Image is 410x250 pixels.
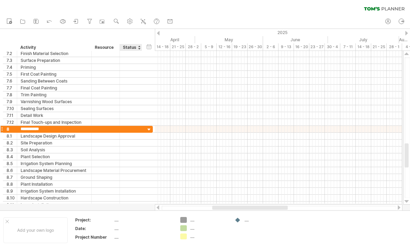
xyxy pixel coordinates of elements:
div: 8.1 [7,133,17,139]
div: 8.2 [7,140,17,146]
div: 9 - 13 [278,43,294,51]
div: 8.10 [7,195,17,201]
div: Status [123,44,138,51]
div: Varnishing Wood Surfaces [21,98,88,105]
div: 8.7 [7,174,17,181]
div: June 2025 [263,36,328,43]
div: Add your own logo [3,217,68,243]
div: 14 - 18 [356,43,371,51]
div: Project: [75,217,113,223]
div: 7.6 [7,78,17,84]
div: April 2025 [127,36,195,43]
div: .... [190,225,228,231]
div: 8.5 [7,160,17,167]
div: Final Coat Painting [21,85,88,91]
div: 8.11 [7,202,17,208]
div: 8.8 [7,181,17,187]
div: 21 - 25 [371,43,387,51]
div: Date: [75,226,113,231]
div: Trim Painting [21,91,88,98]
div: 8.3 [7,146,17,153]
div: Sealing Surfaces [21,105,88,112]
div: Landscape Material Procurement [21,167,88,174]
div: 7.3 [7,57,17,64]
div: 16 - 20 [294,43,309,51]
div: Landscape Design Approval [21,133,88,139]
div: Resource [95,44,116,51]
div: 7.4 [7,64,17,70]
div: 7.8 [7,91,17,98]
div: 8.6 [7,167,17,174]
div: 7.12 [7,119,17,126]
div: 7.11 [7,112,17,119]
div: First Coat Painting [21,71,88,77]
div: Soil Analysis [21,146,88,153]
div: Detail Work [21,112,88,119]
div: Irrigation System Planning [21,160,88,167]
div: 8.9 [7,188,17,194]
div: Plant Selection [21,153,88,160]
div: May 2025 [195,36,263,43]
div: Plant Installation [21,181,88,187]
div: Activity [20,44,88,51]
div: Lawn Installation [21,202,88,208]
div: Site Preparation [21,140,88,146]
div: Project Number [75,234,113,240]
div: 7.9 [7,98,17,105]
div: 30 - 4 [325,43,340,51]
div: 8.4 [7,153,17,160]
div: .... [244,217,282,223]
div: 8 [7,126,17,132]
div: July 2025 [328,36,399,43]
div: .... [190,217,228,223]
div: 19 - 23 [232,43,248,51]
div: 14 - 18 [155,43,170,51]
div: Hardscape Construction [21,195,88,201]
div: 12 - 16 [217,43,232,51]
div: Irrigation System Installation [21,188,88,194]
div: 7.5 [7,71,17,77]
div: .... [114,226,172,231]
div: 26 - 30 [248,43,263,51]
div: 7.10 [7,105,17,112]
div: 7.2 [7,50,17,57]
div: 7 - 11 [340,43,356,51]
div: 21 - 25 [170,43,186,51]
div: 5 - 9 [201,43,217,51]
div: 28 - 2 [186,43,201,51]
div: 7.7 [7,85,17,91]
div: Finish Material Selection [21,50,88,57]
div: Final Touch-ups and Inspection [21,119,88,126]
div: .... [114,217,172,223]
div: 23 - 27 [309,43,325,51]
div: .... [190,233,228,239]
div: Ground Shaping [21,174,88,181]
div: Surface Preparation [21,57,88,64]
div: .... [114,234,172,240]
div: Sanding Between Coats [21,78,88,84]
div: 2 - 6 [263,43,278,51]
div: 28 - 1 [387,43,402,51]
div: Priming [21,64,88,70]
